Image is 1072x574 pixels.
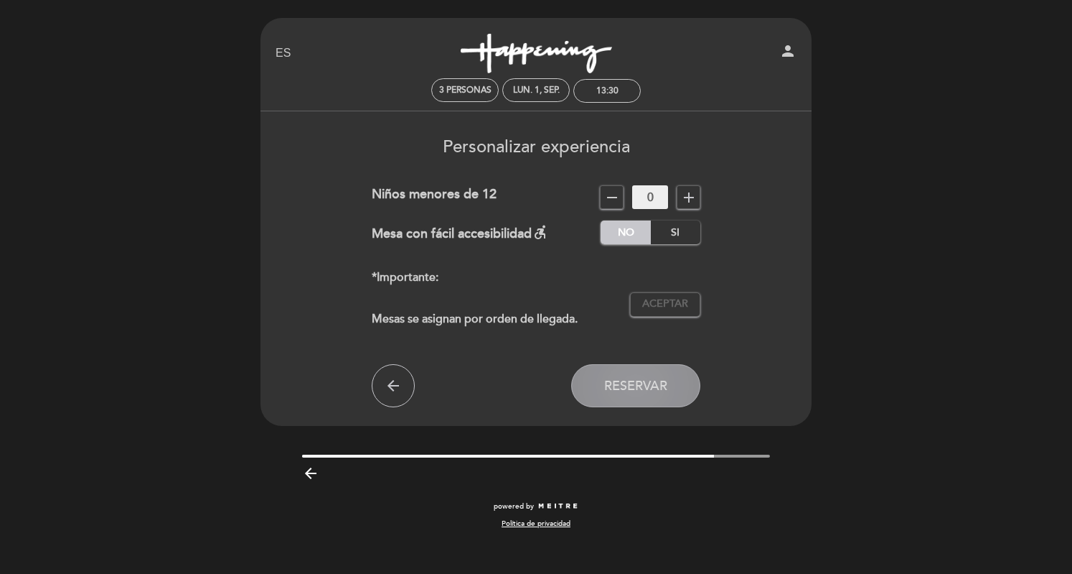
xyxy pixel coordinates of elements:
[680,189,697,206] i: add
[650,221,700,244] label: Si
[372,270,438,284] strong: *Importante:
[443,136,630,157] span: Personalizar experiencia
[532,223,549,241] i: accessible_forward
[779,42,796,65] button: person
[596,85,619,96] div: 13:30
[372,221,549,244] div: Mesa con fácil accesibilidad
[642,297,688,312] span: Aceptar
[494,501,578,511] a: powered by
[630,292,700,317] button: Aceptar
[385,377,402,394] i: arrow_back
[439,85,492,96] span: 3 personas
[494,501,534,511] span: powered by
[779,42,796,60] i: person
[537,503,578,510] img: MEITRE
[601,221,651,244] label: No
[513,85,560,96] div: lun. 1, sep.
[571,364,700,407] button: Reservar
[446,34,626,73] a: Happening [GEOGRAPHIC_DATA][PERSON_NAME]
[372,364,415,407] button: arrow_back
[302,465,319,482] i: arrow_backward
[603,189,621,206] i: remove
[372,185,497,209] div: Niños menores de 12
[372,267,619,329] p: Mesas se asignan por orden de llegada.
[502,519,570,529] a: Política de privacidad
[604,378,667,394] span: Reservar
